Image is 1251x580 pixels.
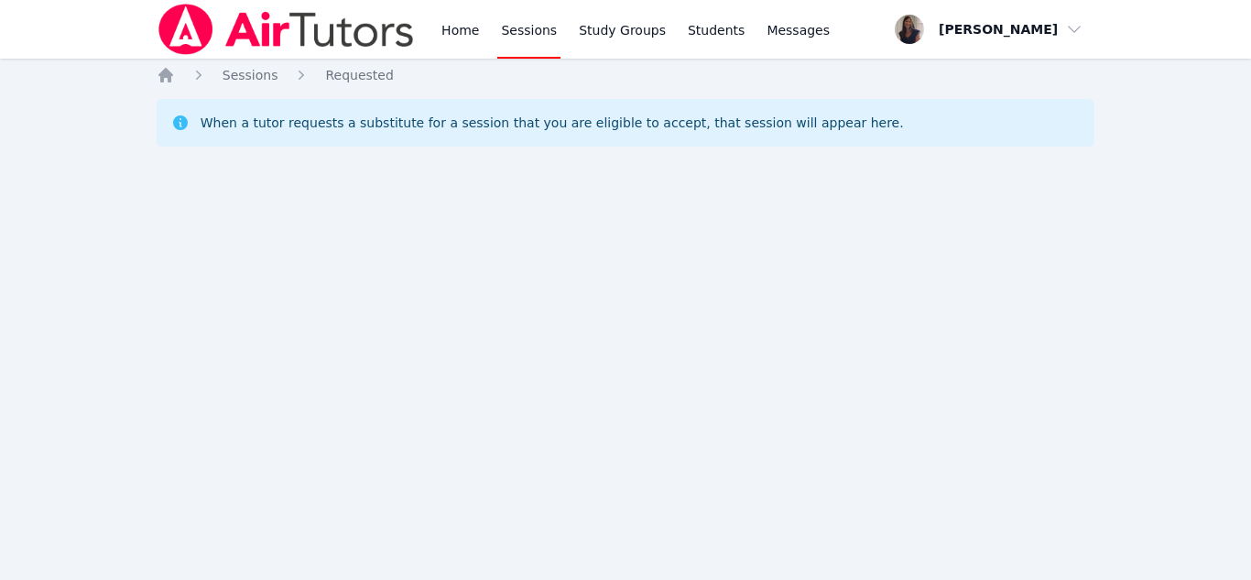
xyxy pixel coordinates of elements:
[223,66,278,84] a: Sessions
[157,4,416,55] img: Air Tutors
[157,66,1095,84] nav: Breadcrumb
[767,21,830,39] span: Messages
[223,68,278,82] span: Sessions
[325,68,393,82] span: Requested
[201,114,904,132] div: When a tutor requests a substitute for a session that you are eligible to accept, that session wi...
[325,66,393,84] a: Requested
